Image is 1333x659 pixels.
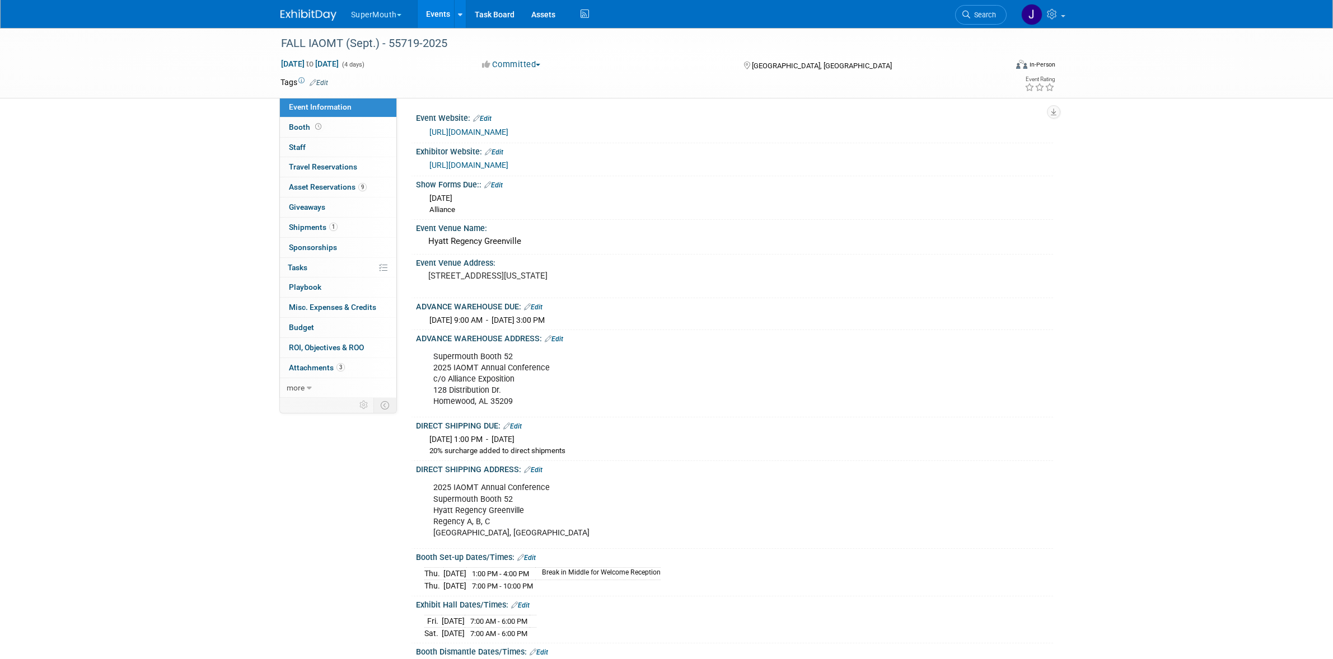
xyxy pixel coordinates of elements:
[280,138,396,157] a: Staff
[473,115,492,123] a: Edit
[289,102,352,111] span: Event Information
[416,255,1053,269] div: Event Venue Address:
[429,435,515,444] span: [DATE] 1:00 PM - [DATE]
[280,157,396,177] a: Travel Reservations
[416,176,1053,191] div: Show Forms Due::
[429,316,545,324] span: [DATE] 9:00 AM - [DATE] 3:00 PM
[280,97,396,117] a: Event Information
[341,61,364,68] span: (4 days)
[416,643,1053,658] div: Booth Dismantle Dates/Times:
[429,205,1045,215] div: Alliance
[289,182,367,191] span: Asset Reservations
[280,338,396,357] a: ROI, Objectives & ROO
[1025,77,1055,82] div: Event Rating
[424,568,443,580] td: Thu.
[416,298,1053,313] div: ADVANCE WAREHOUSE DUE:
[503,422,522,430] a: Edit
[416,110,1053,124] div: Event Website:
[287,383,305,392] span: more
[425,477,930,544] div: 2025 IAOMT Annual Conference Supermouth Booth 52 Hyatt Regency Greenville Regency A, B, C [GEOGRA...
[277,34,990,54] div: FALL IAOMT (Sept.) - 55719-2025
[511,601,530,609] a: Edit
[358,183,367,191] span: 9
[530,648,548,656] a: Edit
[443,568,466,580] td: [DATE]
[280,117,396,137] a: Booth
[313,123,324,131] span: Booth not reserved yet
[289,123,324,131] span: Booth
[425,346,930,413] div: Supermouth Booth 52 2025 IAOMT Annual Conference c/o Alliance Exposition 128 Distribution Dr. Hom...
[1021,4,1042,25] img: Justin Newborn
[416,549,1053,563] div: Booth Set-up Dates/Times:
[280,197,396,217] a: Giveaways
[442,615,465,628] td: [DATE]
[1029,60,1055,69] div: In-Person
[941,58,1056,75] div: Event Format
[470,629,527,638] span: 7:00 AM - 6:00 PM
[280,177,396,197] a: Asset Reservations9
[354,398,374,412] td: Personalize Event Tab Strip
[280,277,396,297] a: Playbook
[416,461,1053,476] div: DIRECT SHIPPING ADDRESS:
[424,233,1045,250] div: Hyatt Regency Greenville
[289,203,325,211] span: Giveaways
[289,363,345,372] span: Attachments
[443,580,466,591] td: [DATE]
[289,303,376,312] span: Misc. Expenses & Credits
[289,243,337,252] span: Sponsorships
[289,162,357,171] span: Travel Reservations
[288,263,307,272] span: Tasks
[280,298,396,317] a: Misc. Expenses & Credits
[428,271,669,281] pre: [STREET_ADDRESS][US_STATE]
[442,627,465,639] td: [DATE]
[535,568,661,580] td: Break in Middle for Welcome Reception
[429,161,508,170] a: [URL][DOMAIN_NAME]
[524,303,542,311] a: Edit
[484,181,503,189] a: Edit
[524,466,542,474] a: Edit
[280,358,396,378] a: Attachments3
[280,218,396,237] a: Shipments1
[289,143,306,152] span: Staff
[280,59,339,69] span: [DATE] [DATE]
[429,446,1045,456] div: 20% surcharge added to direct shipments
[280,318,396,337] a: Budget
[970,11,996,19] span: Search
[336,363,345,371] span: 3
[280,77,328,88] td: Tags
[416,143,1053,158] div: Exhibitor Website:
[472,582,533,590] span: 7:00 PM - 10:00 PM
[517,554,536,562] a: Edit
[416,330,1053,345] div: ADVANCE WAREHOUSE ADDRESS:
[478,59,545,70] button: Committed
[424,580,443,591] td: Thu.
[373,398,396,412] td: Toggle Event Tabs
[752,62,892,70] span: [GEOGRAPHIC_DATA], [GEOGRAPHIC_DATA]
[280,238,396,257] a: Sponsorships
[470,617,527,625] span: 7:00 AM - 6:00 PM
[289,283,321,291] span: Playbook
[955,5,1007,25] a: Search
[305,59,315,68] span: to
[424,615,442,628] td: Fri.
[289,223,338,232] span: Shipments
[416,220,1053,234] div: Event Venue Name:
[289,343,364,352] span: ROI, Objectives & ROO
[424,627,442,639] td: Sat.
[429,194,452,203] span: [DATE]
[416,417,1053,432] div: DIRECT SHIPPING DUE:
[289,323,314,332] span: Budget
[280,258,396,277] a: Tasks
[472,569,529,578] span: 1:00 PM - 4:00 PM
[416,596,1053,611] div: Exhibit Hall Dates/Times:
[310,79,328,87] a: Edit
[280,378,396,398] a: more
[280,10,336,21] img: ExhibitDay
[1016,60,1027,69] img: Format-Inperson.png
[429,128,508,136] a: [URL][DOMAIN_NAME]
[329,223,338,231] span: 1
[485,148,503,156] a: Edit
[545,335,563,343] a: Edit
